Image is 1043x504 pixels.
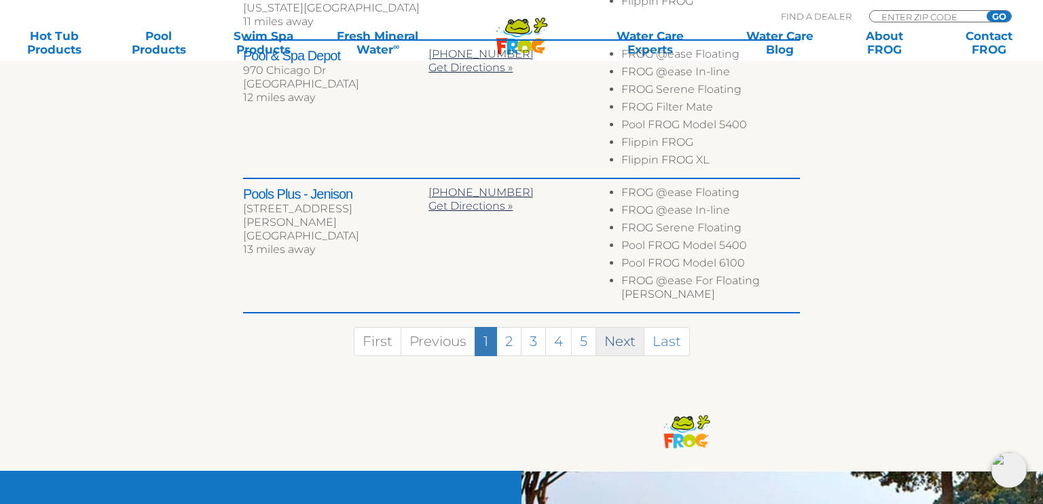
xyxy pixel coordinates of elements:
[621,203,800,221] li: FROG @ease In-line
[621,83,800,100] li: FROG Serene Floating
[644,327,690,356] a: Last
[243,202,428,229] div: [STREET_ADDRESS][PERSON_NAME]
[354,327,401,356] a: First
[475,327,497,356] a: 1
[843,29,925,56] a: AboutFROG
[243,243,315,256] span: 13 miles away
[14,29,95,56] a: Hot TubProducts
[880,11,972,22] input: Zip Code Form
[428,47,534,60] a: [PHONE_NUMBER]
[621,256,800,274] li: Pool FROG Model 6100
[243,91,315,104] span: 12 miles away
[428,186,534,199] a: [PHONE_NUMBER]
[243,77,428,91] div: [GEOGRAPHIC_DATA]
[621,65,800,83] li: FROG @ease In-line
[661,406,713,454] img: frog-products-logo-small
[243,15,313,28] span: 11 miles away
[243,229,428,243] div: [GEOGRAPHIC_DATA]
[223,29,304,56] a: Swim SpaProducts
[545,327,572,356] a: 4
[987,11,1011,22] input: GO
[948,29,1029,56] a: ContactFROG
[621,136,800,153] li: Flippin FROG
[428,61,513,74] a: Get Directions »
[428,199,513,212] a: Get Directions »
[571,327,596,356] a: 5
[401,327,475,356] a: Previous
[621,153,800,171] li: Flippin FROG XL
[243,186,428,202] h2: Pools Plus - Jenison
[496,327,521,356] a: 2
[621,239,800,256] li: Pool FROG Model 5400
[621,47,800,65] li: FROG @ease Floating
[781,10,852,22] p: Find A Dealer
[621,118,800,136] li: Pool FROG Model 5400
[521,327,546,356] a: 3
[621,100,800,118] li: FROG Filter Mate
[243,47,428,64] h2: Pool & Spa Depot
[118,29,200,56] a: PoolProducts
[243,1,428,15] div: [US_STATE][GEOGRAPHIC_DATA]
[621,221,800,239] li: FROG Serene Floating
[243,64,428,77] div: 970 Chicago Dr
[991,452,1027,488] img: openIcon
[621,186,800,203] li: FROG @ease Floating
[596,327,644,356] a: Next
[621,274,800,305] li: FROG @ease For Floating [PERSON_NAME]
